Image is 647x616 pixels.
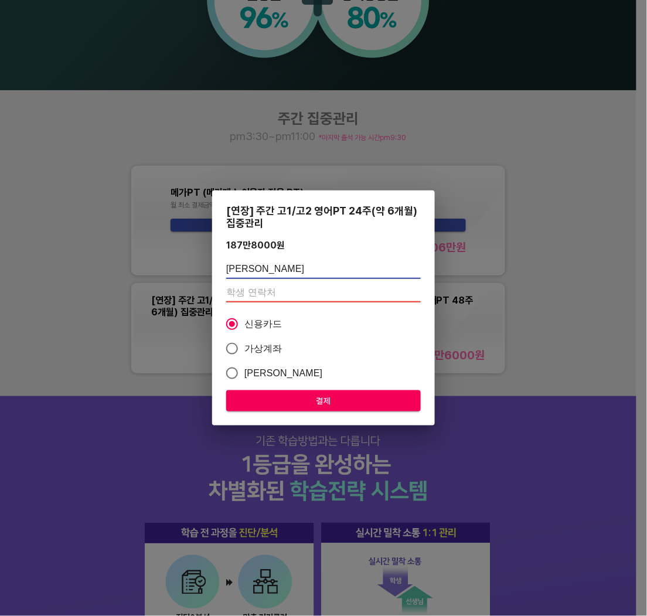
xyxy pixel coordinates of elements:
[244,366,323,380] span: [PERSON_NAME]
[226,205,421,229] div: [연장] 주간 고1/고2 영어PT 24주(약 6개월) 집중관리
[226,240,285,251] div: 187만8000 원
[236,394,411,409] span: 결제
[226,390,421,412] button: 결제
[226,260,421,279] input: 학생 이름
[244,317,282,331] span: 신용카드
[226,284,421,302] input: 학생 연락처
[244,342,282,356] span: 가상계좌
